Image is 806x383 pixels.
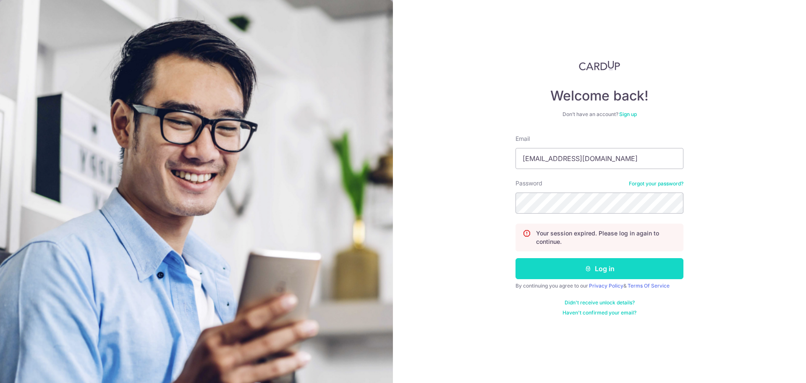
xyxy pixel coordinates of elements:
a: Haven't confirmed your email? [563,309,636,316]
p: Your session expired. Please log in again to continue. [536,229,676,246]
div: By continuing you agree to our & [516,283,683,289]
label: Email [516,135,530,143]
a: Didn't receive unlock details? [565,299,635,306]
a: Forgot your password? [629,180,683,187]
a: Sign up [619,111,637,117]
span: Help [19,6,36,13]
img: CardUp Logo [579,61,620,71]
a: Terms Of Service [628,283,670,289]
label: Password [516,179,542,188]
button: Log in [516,258,683,279]
input: Enter your Email [516,148,683,169]
a: Privacy Policy [589,283,623,289]
div: Don’t have an account? [516,111,683,118]
h4: Welcome back! [516,87,683,104]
